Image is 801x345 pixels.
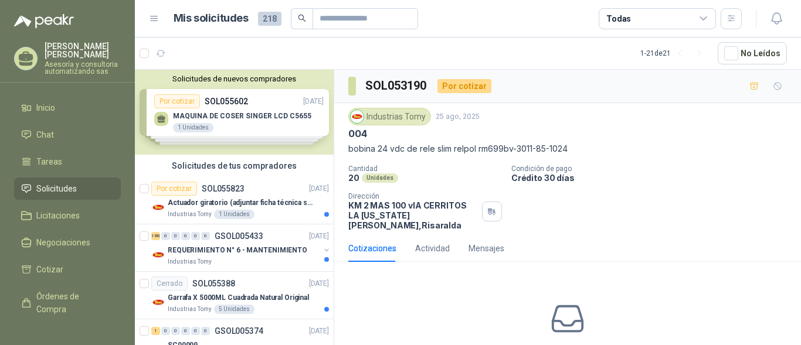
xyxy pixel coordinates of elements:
[718,42,787,64] button: No Leídos
[309,231,329,242] p: [DATE]
[151,182,197,196] div: Por cotizar
[348,200,477,230] p: KM 2 MAS 100 vIA CERRITOS LA [US_STATE] [PERSON_NAME] , Risaralda
[258,12,281,26] span: 218
[192,279,235,288] p: SOL055388
[14,177,121,200] a: Solicitudes
[168,292,309,303] p: Garrafa X 5000ML Cuadrada Natural Original
[36,128,54,141] span: Chat
[151,229,331,267] a: 186 0 0 0 0 0 GSOL005433[DATE] Company LogoREQUERIMIENTO N° 6 - MANTENIMIENTOIndustrias Tomy
[191,327,200,335] div: 0
[14,258,121,281] a: Cotizar
[151,276,188,291] div: Cerrado
[151,248,165,262] img: Company Logo
[362,173,398,183] div: Unidades
[135,177,334,224] a: Por cotizarSOL055823[DATE] Company LogoActuador giratorio (adjuntar ficha técnica si es diferente...
[36,101,55,114] span: Inicio
[140,74,329,83] button: Solicitudes de nuevos compradores
[309,278,329,289] p: [DATE]
[191,232,200,240] div: 0
[309,183,329,194] p: [DATE]
[151,200,165,214] img: Company Logo
[168,257,212,267] p: Industrias Tomy
[348,173,359,183] p: 20
[511,165,796,173] p: Condición de pago
[171,232,180,240] div: 0
[45,42,121,59] p: [PERSON_NAME] [PERSON_NAME]
[202,185,245,193] p: SOL055823
[168,245,307,256] p: REQUERIMIENTO N° 6 - MANTENIMIENTO
[14,231,121,254] a: Negociaciones
[135,70,334,155] div: Solicitudes de nuevos compradoresPor cotizarSOL055602[DATE] MAQUINA DE COSER SINGER LCD C56551 Un...
[14,285,121,320] a: Órdenes de Compra
[161,232,170,240] div: 0
[181,327,190,335] div: 0
[351,110,364,123] img: Company Logo
[45,61,121,75] p: Asesoría y consultoria automatizando sas
[168,210,212,219] p: Industrias Tomy
[201,232,210,240] div: 0
[36,155,62,168] span: Tareas
[36,182,77,195] span: Solicitudes
[135,272,334,319] a: CerradoSOL055388[DATE] Company LogoGarrafa X 5000ML Cuadrada Natural OriginalIndustrias Tomy5 Uni...
[36,290,110,316] span: Órdenes de Compra
[151,295,165,309] img: Company Logo
[348,142,787,155] p: bobina 24 vdc de rele slim relpol rm699bv-3011-85-1024
[171,327,180,335] div: 0
[348,108,431,125] div: Industrias Tomy
[14,124,121,146] a: Chat
[214,210,254,219] div: 1 Unidades
[201,327,210,335] div: 0
[36,209,80,222] span: Licitaciones
[14,97,121,119] a: Inicio
[606,12,631,25] div: Todas
[151,327,160,335] div: 1
[298,14,306,22] span: search
[348,165,502,173] p: Cantidad
[469,242,504,255] div: Mensajes
[365,77,428,95] h3: SOL053190
[14,151,121,173] a: Tareas
[151,232,160,240] div: 186
[14,204,121,227] a: Licitaciones
[168,305,212,314] p: Industrias Tomy
[348,242,396,255] div: Cotizaciones
[168,197,314,209] p: Actuador giratorio (adjuntar ficha técnica si es diferente a festo)
[174,10,249,27] h1: Mis solicitudes
[348,192,477,200] p: Dirección
[348,128,366,140] p: 004
[309,326,329,337] p: [DATE]
[511,173,796,183] p: Crédito 30 días
[436,111,480,122] p: 25 ago, 2025
[437,79,491,93] div: Por cotizar
[36,236,90,249] span: Negociaciones
[640,44,708,63] div: 1 - 21 de 21
[161,327,170,335] div: 0
[215,232,263,240] p: GSOL005433
[36,263,63,276] span: Cotizar
[214,305,254,314] div: 5 Unidades
[415,242,450,255] div: Actividad
[181,232,190,240] div: 0
[215,327,263,335] p: GSOL005374
[14,14,74,28] img: Logo peakr
[135,155,334,177] div: Solicitudes de tus compradores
